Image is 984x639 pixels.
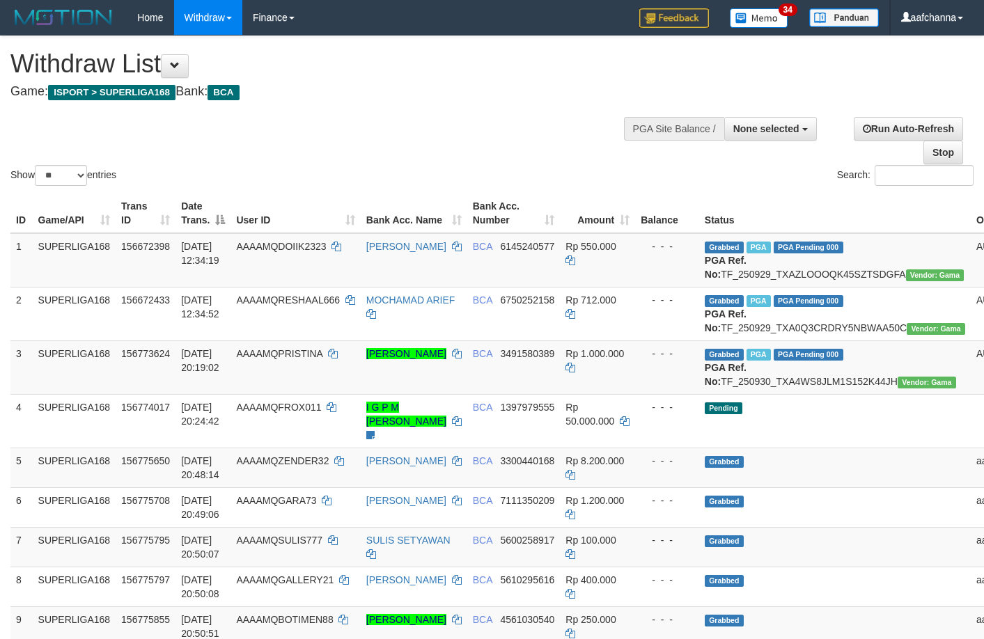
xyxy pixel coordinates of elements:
span: Copy 3491580389 to clipboard [500,348,554,359]
th: User ID: activate to sort column ascending [231,194,360,233]
div: - - - [641,400,694,414]
th: Balance [635,194,699,233]
span: Rp 250.000 [565,614,616,625]
td: 8 [10,567,33,606]
td: 3 [10,340,33,394]
span: Copy 7111350209 to clipboard [500,495,554,506]
span: [DATE] 20:24:42 [181,402,219,427]
span: 156773624 [121,348,170,359]
span: Rp 1.200.000 [565,495,624,506]
button: None selected [724,117,817,141]
span: Rp 550.000 [565,241,616,252]
th: Bank Acc. Number: activate to sort column ascending [467,194,561,233]
img: Feedback.jpg [639,8,709,28]
div: - - - [641,494,694,507]
span: Pending [705,402,742,414]
img: Button%20Memo.svg [730,8,788,28]
th: Trans ID: activate to sort column ascending [116,194,175,233]
th: Status [699,194,971,233]
span: BCA [473,348,492,359]
td: SUPERLIGA168 [33,287,116,340]
td: SUPERLIGA168 [33,527,116,567]
img: panduan.png [809,8,879,27]
span: AAAAMQPRISTINA [236,348,322,359]
span: Marked by aafsoycanthlai [747,349,771,361]
span: Grabbed [705,456,744,468]
span: None selected [733,123,799,134]
span: ISPORT > SUPERLIGA168 [48,85,175,100]
span: BCA [473,294,492,306]
span: Grabbed [705,242,744,253]
a: [PERSON_NAME] [366,348,446,359]
a: [PERSON_NAME] [366,495,446,506]
th: ID [10,194,33,233]
div: - - - [641,239,694,253]
h4: Game: Bank: [10,85,642,99]
span: [DATE] 20:48:14 [181,455,219,480]
a: [PERSON_NAME] [366,241,446,252]
div: - - - [641,573,694,587]
span: 156775650 [121,455,170,466]
span: 34 [779,3,797,16]
span: BCA [473,455,492,466]
span: PGA Pending [774,295,843,307]
span: BCA [473,535,492,546]
span: AAAAMQFROX011 [236,402,321,413]
span: Copy 1397979555 to clipboard [500,402,554,413]
td: TF_250929_TXA0Q3CRDRY5NBWAA50C [699,287,971,340]
span: Vendor URL: https://trx31.1velocity.biz [898,377,956,388]
b: PGA Ref. No: [705,308,747,333]
span: 156775855 [121,614,170,625]
span: [DATE] 20:50:51 [181,614,219,639]
span: AAAAMQSULIS777 [236,535,322,546]
span: AAAAMQGALLERY21 [236,574,334,585]
a: Run Auto-Refresh [854,117,963,141]
td: SUPERLIGA168 [33,487,116,527]
span: Copy 6750252158 to clipboard [500,294,554,306]
a: MOCHAMAD ARIEF [366,294,455,306]
span: AAAAMQDOIIK2323 [236,241,326,252]
select: Showentries [35,165,87,186]
span: BCA [473,402,492,413]
div: - - - [641,454,694,468]
td: TF_250929_TXAZLOOOQK45SZTSDGFA [699,233,971,287]
span: BCA [473,495,492,506]
span: Rp 50.000.000 [565,402,614,427]
td: 7 [10,527,33,567]
b: PGA Ref. No: [705,255,747,280]
span: [DATE] 20:50:07 [181,535,219,560]
span: Rp 400.000 [565,574,616,585]
td: 1 [10,233,33,287]
th: Game/API: activate to sort column ascending [33,194,116,233]
a: SULIS SETYAWAN [366,535,451,546]
span: AAAAMQRESHAAL666 [236,294,340,306]
span: Grabbed [705,349,744,361]
span: Rp 1.000.000 [565,348,624,359]
span: BCA [473,574,492,585]
span: Copy 3300440168 to clipboard [500,455,554,466]
span: [DATE] 20:49:06 [181,495,219,520]
th: Date Trans.: activate to sort column descending [175,194,231,233]
span: Copy 4561030540 to clipboard [500,614,554,625]
span: Grabbed [705,496,744,507]
span: 156774017 [121,402,170,413]
span: Marked by aafsoycanthlai [747,295,771,307]
td: 2 [10,287,33,340]
span: [DATE] 12:34:19 [181,241,219,266]
span: AAAAMQGARA73 [236,495,316,506]
span: 156672398 [121,241,170,252]
span: Grabbed [705,535,744,547]
div: - - - [641,347,694,361]
span: Rp 100.000 [565,535,616,546]
span: [DATE] 20:50:08 [181,574,219,599]
a: [PERSON_NAME] [366,455,446,466]
input: Search: [875,165,974,186]
span: AAAAMQBOTIMEN88 [236,614,333,625]
span: BCA [473,241,492,252]
a: [PERSON_NAME] [366,574,446,585]
td: TF_250930_TXA4WS8JLM1S152K44JH [699,340,971,394]
th: Bank Acc. Name: activate to sort column ascending [361,194,467,233]
div: - - - [641,293,694,307]
th: Amount: activate to sort column ascending [560,194,635,233]
span: Copy 5600258917 to clipboard [500,535,554,546]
